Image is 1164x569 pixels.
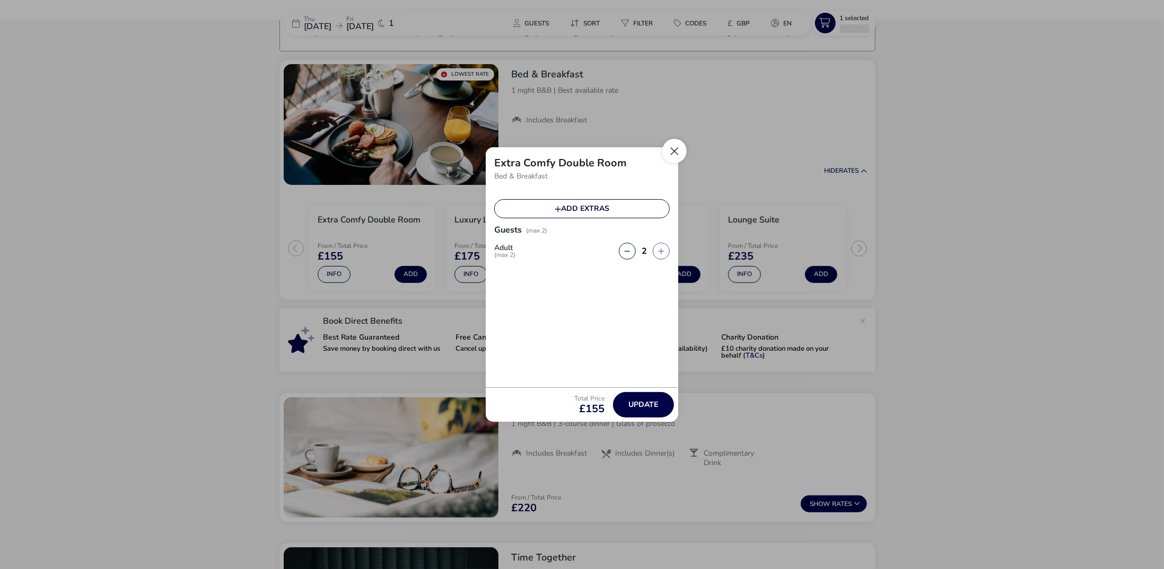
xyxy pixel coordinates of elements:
[662,139,687,163] button: Close
[494,244,524,258] label: Adult
[494,224,522,248] h2: Guests
[494,199,670,218] button: Add extras
[494,156,627,170] h2: Extra Comfy Double Room
[574,395,605,402] p: Total Price
[494,168,670,184] p: Bed & Breakfast
[629,401,659,408] span: Update
[574,404,605,414] span: £155
[613,392,674,417] button: Update
[494,252,515,258] span: (max 2)
[526,226,547,235] span: (max 2)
